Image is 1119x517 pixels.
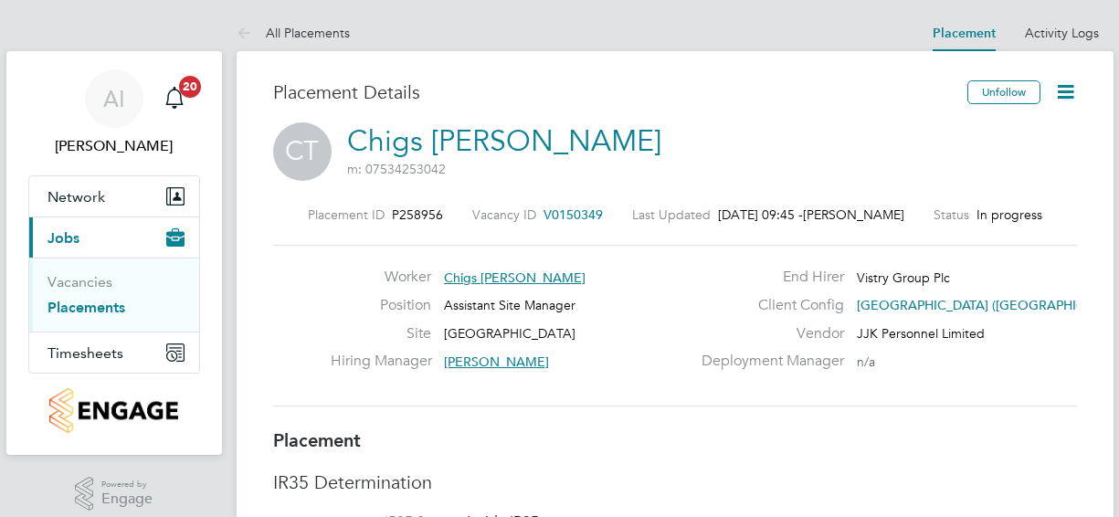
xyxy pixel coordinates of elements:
b: Placement [273,429,361,451]
nav: Main navigation [6,51,222,455]
span: [PERSON_NAME] [803,206,904,223]
span: AI [103,87,125,111]
a: Powered byEngage [75,477,153,512]
label: Position [331,296,431,315]
span: [PERSON_NAME] [444,353,549,370]
span: JJK Personnel Limited [857,325,985,342]
span: Timesheets [48,344,123,362]
label: End Hirer [691,268,844,287]
span: Adrian Iacob [28,135,200,157]
a: 20 [156,69,193,128]
button: Timesheets [29,332,199,373]
span: CT [273,122,332,181]
label: Client Config [691,296,844,315]
h3: Placement Details [273,80,954,104]
label: Placement ID [308,206,385,223]
img: countryside-properties-logo-retina.png [49,388,178,433]
span: n/a [857,353,875,370]
label: Last Updated [632,206,711,223]
span: Assistant Site Manager [444,297,575,313]
a: Activity Logs [1025,25,1099,41]
label: Status [934,206,969,223]
span: m: 07534253042 [347,161,446,177]
a: Go to home page [28,388,200,433]
label: Vacancy ID [472,206,536,223]
span: Engage [101,491,153,507]
span: Powered by [101,477,153,492]
span: [DATE] 09:45 - [718,206,803,223]
a: Vacancies [48,273,112,290]
button: Jobs [29,217,199,258]
span: Jobs [48,229,79,247]
span: [GEOGRAPHIC_DATA] [444,325,575,342]
label: Hiring Manager [331,352,431,371]
a: Placements [48,299,125,316]
span: V0150349 [544,206,603,223]
span: Vistry Group Plc [857,269,950,286]
span: Chigs [PERSON_NAME] [444,269,586,286]
span: Network [48,188,105,206]
span: P258956 [392,206,443,223]
button: Unfollow [967,80,1040,104]
a: AI[PERSON_NAME] [28,69,200,157]
a: Placement [933,26,996,41]
button: Network [29,176,199,216]
label: Deployment Manager [691,352,844,371]
a: Chigs [PERSON_NAME] [347,123,661,159]
label: Worker [331,268,431,287]
a: All Placements [237,25,350,41]
span: In progress [976,206,1042,223]
div: Jobs [29,258,199,332]
label: Vendor [691,324,844,343]
h3: IR35 Determination [273,470,1077,494]
label: Site [331,324,431,343]
span: 20 [179,76,201,98]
